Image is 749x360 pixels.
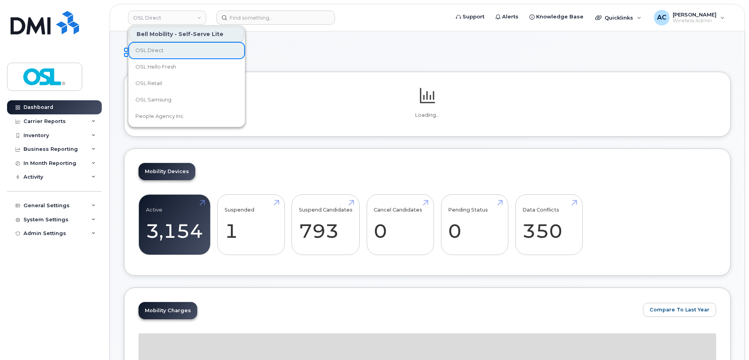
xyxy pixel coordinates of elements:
span: People Agency Inc. [135,112,185,120]
span: OSL Hello Fresh [135,63,176,71]
a: Mobility Devices [139,163,195,180]
button: Compare To Last Year [643,303,716,317]
a: Mobility Charges [139,302,197,319]
a: OSL Direct [129,43,244,58]
a: Suspended 1 [225,199,277,251]
a: Data Conflicts 350 [522,199,575,251]
span: Compare To Last Year [650,306,709,313]
a: OSL Samsung [129,92,244,108]
span: OSL Retail [135,80,162,87]
a: OSL Hello Fresh [129,59,244,75]
div: Bell Mobility - Self-Serve Lite [129,27,244,42]
span: OSL Samsung [135,96,171,104]
a: OSL Retail [129,76,244,91]
a: Cancel Candidates 0 [374,199,427,251]
span: OSL Direct [135,47,164,54]
a: Active 3,154 [146,199,203,251]
a: Pending Status 0 [448,199,501,251]
h1: Dashboard [124,45,731,59]
p: Loading... [139,112,716,119]
a: People Agency Inc. [129,109,244,124]
a: Suspend Candidates 793 [299,199,353,251]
